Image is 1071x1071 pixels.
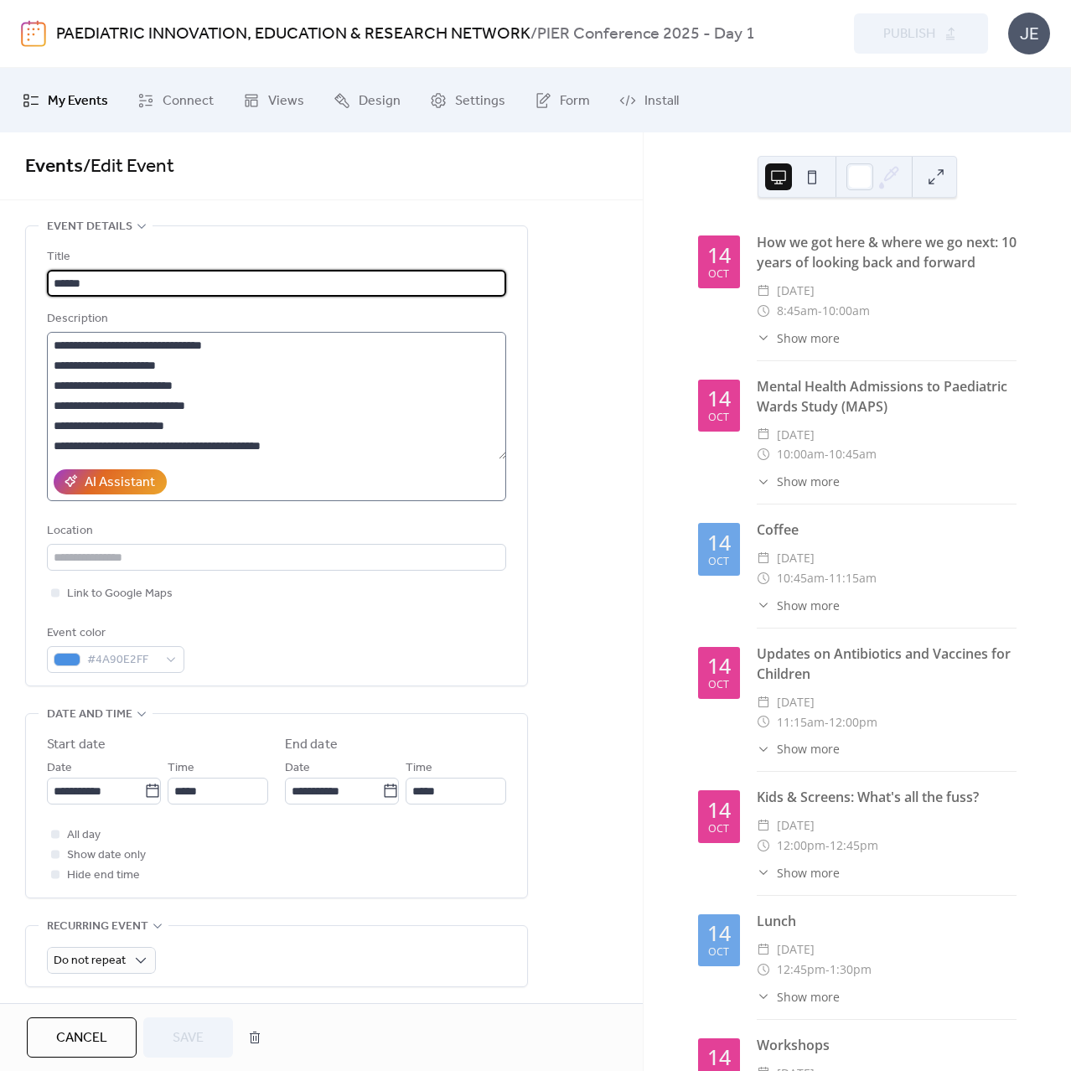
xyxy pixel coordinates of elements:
[777,939,815,960] span: [DATE]
[777,864,840,882] span: Show more
[168,758,194,779] span: Time
[757,444,770,464] div: ​
[757,520,1017,540] div: Coffee
[757,329,770,347] div: ​
[757,425,770,445] div: ​
[777,740,840,758] span: Show more
[417,75,518,126] a: Settings
[537,18,755,50] b: PIER Conference 2025 - Day 1
[757,301,770,321] div: ​
[777,444,825,464] span: 10:00am
[359,88,401,114] span: Design
[708,556,729,567] div: Oct
[707,1047,731,1068] div: 14
[822,301,870,321] span: 10:00am
[757,911,1017,931] div: Lunch
[825,836,830,856] span: -
[757,473,840,490] button: ​Show more
[757,960,770,980] div: ​
[67,825,101,846] span: All day
[825,568,829,588] span: -
[757,1035,1017,1055] div: Workshops
[777,712,825,732] span: 11:15am
[54,949,126,972] span: Do not repeat
[777,988,840,1006] span: Show more
[708,412,729,423] div: Oct
[757,281,770,301] div: ​
[757,376,1017,416] div: Mental Health Admissions to Paediatric Wards Study (MAPS)
[47,917,148,937] span: Recurring event
[757,597,840,614] button: ​Show more
[285,758,310,779] span: Date
[47,623,181,644] div: Event color
[777,692,815,712] span: [DATE]
[230,75,317,126] a: Views
[829,712,877,732] span: 12:00pm
[757,232,1017,272] div: How we got here & where we go next: 10 years of looking back and forward
[530,18,537,50] b: /
[607,75,691,126] a: Install
[83,148,174,185] span: / Edit Event
[47,758,72,779] span: Date
[825,444,829,464] span: -
[47,521,503,541] div: Location
[321,75,413,126] a: Design
[777,568,825,588] span: 10:45am
[825,960,830,980] span: -
[47,247,503,267] div: Title
[708,824,729,835] div: Oct
[85,473,155,493] div: AI Assistant
[757,644,1017,684] div: Updates on Antibiotics and Vaccines for Children
[757,864,840,882] button: ​Show more
[25,148,83,185] a: Events
[406,758,432,779] span: Time
[708,947,729,958] div: Oct
[757,836,770,856] div: ​
[125,75,226,126] a: Connect
[560,88,590,114] span: Form
[48,88,108,114] span: My Events
[777,301,818,321] span: 8:45am
[777,815,815,836] span: [DATE]
[757,712,770,732] div: ​
[56,18,530,50] a: PAEDIATRIC INNOVATION, EDUCATION & RESEARCH NETWORK
[757,864,770,882] div: ​
[285,735,338,755] div: End date
[67,846,146,866] span: Show date only
[829,444,877,464] span: 10:45am
[268,88,304,114] span: Views
[757,988,840,1006] button: ​Show more
[757,815,770,836] div: ​
[47,217,132,237] span: Event details
[777,473,840,490] span: Show more
[757,740,840,758] button: ​Show more
[87,650,158,670] span: #4A90E2FF
[47,309,503,329] div: Description
[708,269,729,280] div: Oct
[522,75,603,126] a: Form
[757,740,770,758] div: ​
[830,960,872,980] span: 1:30pm
[21,20,46,47] img: logo
[777,425,815,445] span: [DATE]
[829,568,877,588] span: 11:15am
[707,532,731,553] div: 14
[27,1017,137,1058] button: Cancel
[777,960,825,980] span: 12:45pm
[455,88,505,114] span: Settings
[757,692,770,712] div: ​
[67,584,173,604] span: Link to Google Maps
[707,245,731,266] div: 14
[818,301,822,321] span: -
[708,680,729,691] div: Oct
[707,388,731,409] div: 14
[10,75,121,126] a: My Events
[1008,13,1050,54] div: JE
[707,655,731,676] div: 14
[707,923,731,944] div: 14
[777,548,815,568] span: [DATE]
[830,836,878,856] span: 12:45pm
[825,712,829,732] span: -
[67,866,140,886] span: Hide end time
